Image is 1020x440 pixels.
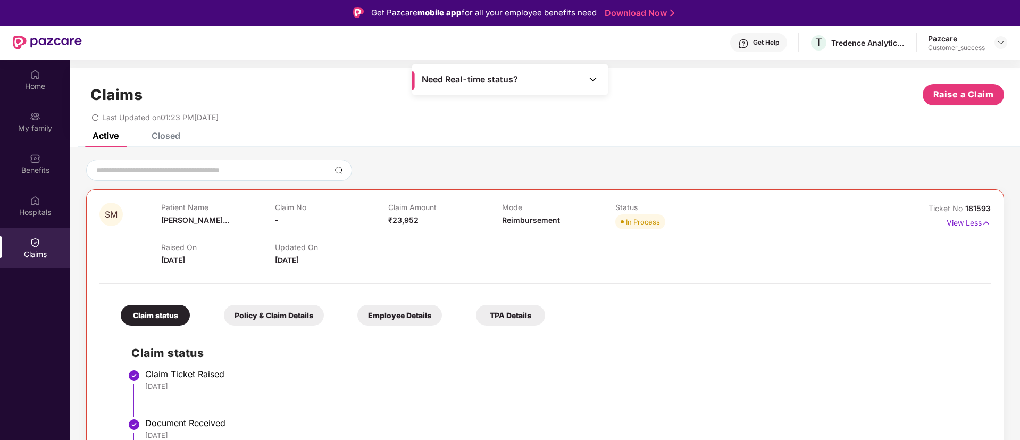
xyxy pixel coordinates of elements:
span: redo [91,113,99,122]
div: Closed [152,130,180,141]
img: Logo [353,7,364,18]
img: svg+xml;base64,PHN2ZyBpZD0iSG9zcGl0YWxzIiB4bWxucz0iaHR0cDovL3d3dy53My5vcmcvMjAwMC9zdmciIHdpZHRoPS... [30,195,40,206]
img: svg+xml;base64,PHN2ZyBpZD0iQmVuZWZpdHMiIHhtbG5zPSJodHRwOi8vd3d3LnczLm9yZy8yMDAwL3N2ZyIgd2lkdGg9Ij... [30,153,40,164]
p: Claim Amount [388,203,501,212]
div: [DATE] [145,381,980,391]
div: [DATE] [145,430,980,440]
img: svg+xml;base64,PHN2ZyBpZD0iU2VhcmNoLTMyeDMyIiB4bWxucz0iaHR0cDovL3d3dy53My5vcmcvMjAwMC9zdmciIHdpZH... [335,166,343,175]
div: Claim status [121,305,190,326]
img: svg+xml;base64,PHN2ZyBpZD0iU3RlcC1Eb25lLTMyeDMyIiB4bWxucz0iaHR0cDovL3d3dy53My5vcmcvMjAwMC9zdmciIH... [128,369,140,382]
img: svg+xml;base64,PHN2ZyBpZD0iQ2xhaW0iIHhtbG5zPSJodHRwOi8vd3d3LnczLm9yZy8yMDAwL3N2ZyIgd2lkdGg9IjIwIi... [30,237,40,248]
div: In Process [626,217,660,227]
div: Policy & Claim Details [224,305,324,326]
div: TPA Details [476,305,545,326]
button: Raise a Claim [923,84,1004,105]
span: T [815,36,822,49]
span: SM [105,210,118,219]
p: Patient Name [161,203,274,212]
h1: Claims [90,86,143,104]
div: Pazcare [928,34,985,44]
img: Toggle Icon [588,74,598,85]
span: [DATE] [275,255,299,264]
span: 181593 [965,204,991,213]
p: View Less [947,214,991,229]
img: svg+xml;base64,PHN2ZyB4bWxucz0iaHR0cDovL3d3dy53My5vcmcvMjAwMC9zdmciIHdpZHRoPSIxNyIgaGVpZ2h0PSIxNy... [982,217,991,229]
span: Ticket No [929,204,965,213]
span: Last Updated on 01:23 PM[DATE] [102,113,219,122]
img: svg+xml;base64,PHN2ZyBpZD0iSG9tZSIgeG1sbnM9Imh0dHA6Ly93d3cudzMub3JnLzIwMDAvc3ZnIiB3aWR0aD0iMjAiIG... [30,69,40,80]
img: New Pazcare Logo [13,36,82,49]
img: svg+xml;base64,PHN2ZyB3aWR0aD0iMjAiIGhlaWdodD0iMjAiIHZpZXdCb3g9IjAgMCAyMCAyMCIgZmlsbD0ibm9uZSIgeG... [30,111,40,122]
div: Customer_success [928,44,985,52]
p: Updated On [275,243,388,252]
p: Raised On [161,243,274,252]
div: Active [93,130,119,141]
div: Tredence Analytics Solutions Private Limited [831,38,906,48]
div: Get Pazcare for all your employee benefits need [371,6,597,19]
span: Reimbursement [502,215,560,225]
span: Raise a Claim [933,88,994,101]
img: svg+xml;base64,PHN2ZyBpZD0iSGVscC0zMngzMiIgeG1sbnM9Imh0dHA6Ly93d3cudzMub3JnLzIwMDAvc3ZnIiB3aWR0aD... [738,38,749,49]
a: Download Now [605,7,671,19]
div: Get Help [753,38,779,47]
p: Mode [502,203,615,212]
img: svg+xml;base64,PHN2ZyBpZD0iRHJvcGRvd24tMzJ4MzIiIHhtbG5zPSJodHRwOi8vd3d3LnczLm9yZy8yMDAwL3N2ZyIgd2... [997,38,1005,47]
div: Claim Ticket Raised [145,369,980,379]
span: [PERSON_NAME]... [161,215,229,225]
img: Stroke [670,7,674,19]
img: svg+xml;base64,PHN2ZyBpZD0iU3RlcC1Eb25lLTMyeDMyIiB4bWxucz0iaHR0cDovL3d3dy53My5vcmcvMjAwMC9zdmciIH... [128,418,140,431]
span: [DATE] [161,255,185,264]
h2: Claim status [131,344,980,362]
span: - [275,215,279,225]
div: Employee Details [357,305,442,326]
p: Claim No [275,203,388,212]
span: ₹23,952 [388,215,419,225]
span: Need Real-time status? [422,74,518,85]
p: Status [615,203,729,212]
div: Document Received [145,418,980,428]
strong: mobile app [417,7,462,18]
